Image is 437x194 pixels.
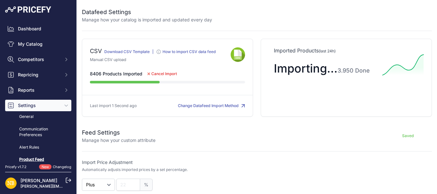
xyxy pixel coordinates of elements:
[90,47,102,57] div: CSV
[5,111,71,122] a: General
[319,49,336,53] span: (last 24h)
[82,167,188,172] p: Automatically adjusts imported prices by a set percentage.
[18,56,60,63] span: Competitors
[5,23,71,35] a: Dashboard
[82,128,155,137] h2: Feed Settings
[82,137,155,144] p: Manage how your custom attribute
[104,49,150,54] a: Download CSV Template
[90,57,231,63] p: Manual CSV upload
[5,154,71,165] a: Product Feed
[53,165,71,169] a: Changelog
[90,71,245,77] div: 8406 Products Imported
[5,38,71,50] a: My Catalog
[163,49,216,54] div: How to import CSV data feed
[274,61,370,75] span: Importing...
[20,184,119,189] a: [PERSON_NAME][EMAIL_ADDRESS][DOMAIN_NAME]
[338,67,370,74] span: 3.950 Done
[18,87,60,93] span: Reports
[156,50,216,55] a: How to import CSV data feed
[82,8,212,17] h2: Datafeed Settings
[5,54,71,65] button: Competitors
[18,72,60,78] span: Repricing
[140,179,153,191] span: %
[20,178,57,183] a: [PERSON_NAME]
[178,103,245,109] button: Change Datafeed Import Method
[82,17,212,23] p: Manage how your catalog is imported and updated every day
[5,100,71,111] button: Settings
[5,164,27,170] div: Pricefy v1.7.2
[5,84,71,96] button: Reports
[5,142,71,153] a: Alert Rules
[5,124,71,141] a: Communication Preferences
[384,131,432,141] button: Saved
[116,179,140,191] input: 22
[152,49,154,57] div: |
[5,6,51,13] img: Pricefy Logo
[5,69,71,81] button: Repricing
[151,71,177,76] span: Cancel Import
[90,103,137,109] p: Last import 1 Second ago
[82,159,255,166] label: Import Price Adjustment
[39,164,52,170] span: New
[18,102,60,109] span: Settings
[274,47,419,54] p: Imported Products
